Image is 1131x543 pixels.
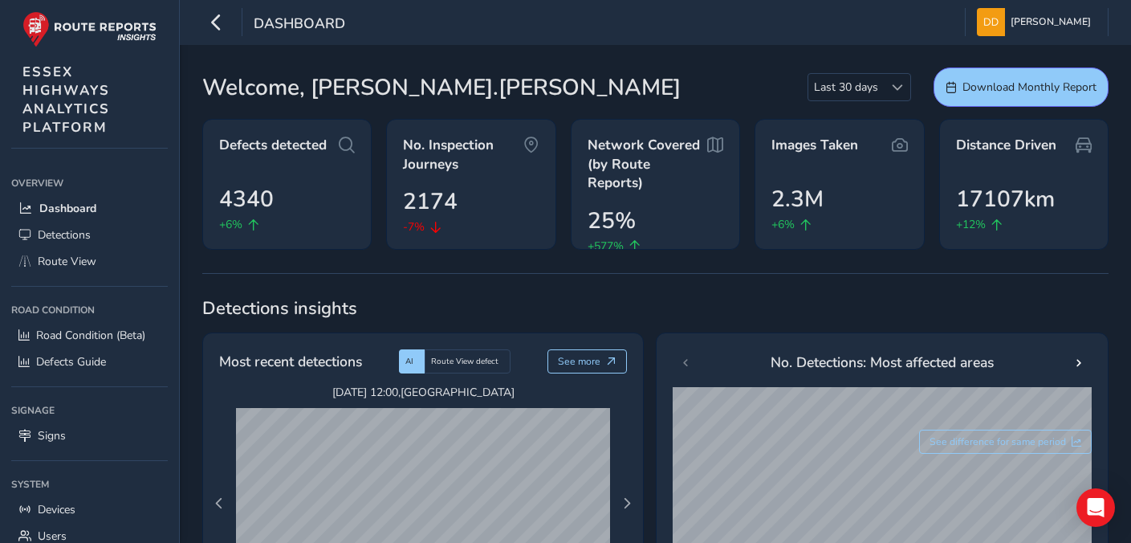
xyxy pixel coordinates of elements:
[588,204,636,238] span: 25%
[547,349,627,374] button: See more
[808,74,884,100] span: Last 30 days
[236,385,610,400] span: [DATE] 12:00 , [GEOGRAPHIC_DATA]
[425,349,511,374] div: Route View defect
[558,355,600,368] span: See more
[11,171,168,195] div: Overview
[11,248,168,275] a: Route View
[405,356,413,367] span: AI
[956,136,1056,155] span: Distance Driven
[1076,488,1115,527] div: Open Intercom Messenger
[22,11,157,47] img: rr logo
[11,496,168,523] a: Devices
[38,428,66,443] span: Signs
[11,398,168,423] div: Signage
[11,472,168,496] div: System
[431,356,498,367] span: Route View defect
[588,238,624,255] span: +577%
[36,354,106,369] span: Defects Guide
[962,80,1096,95] span: Download Monthly Report
[219,182,274,216] span: 4340
[403,185,458,218] span: 2174
[11,322,168,349] a: Road Condition (Beta)
[934,67,1109,107] button: Download Monthly Report
[956,182,1055,216] span: 17107km
[771,352,994,373] span: No. Detections: Most affected areas
[956,216,986,233] span: +12%
[38,227,91,243] span: Detections
[11,195,168,222] a: Dashboard
[11,298,168,322] div: Road Condition
[11,423,168,449] a: Signs
[1011,8,1091,36] span: [PERSON_NAME]
[208,492,230,515] button: Previous Page
[202,71,681,104] span: Welcome, [PERSON_NAME].[PERSON_NAME]
[11,349,168,375] a: Defects Guide
[977,8,1005,36] img: diamond-layout
[219,136,327,155] span: Defects detected
[36,328,145,343] span: Road Condition (Beta)
[202,296,1109,320] span: Detections insights
[399,349,425,374] div: AI
[771,182,824,216] span: 2.3M
[11,222,168,248] a: Detections
[616,492,638,515] button: Next Page
[39,201,96,216] span: Dashboard
[588,136,707,193] span: Network Covered (by Route Reports)
[977,8,1096,36] button: [PERSON_NAME]
[38,254,96,269] span: Route View
[771,216,795,233] span: +6%
[219,216,242,233] span: +6%
[219,351,362,372] span: Most recent detections
[22,63,110,137] span: ESSEX HIGHWAYS ANALYTICS PLATFORM
[254,14,345,36] span: Dashboard
[771,136,858,155] span: Images Taken
[38,502,75,517] span: Devices
[403,136,523,174] span: No. Inspection Journeys
[930,435,1066,448] span: See difference for same period
[919,430,1092,454] button: See difference for same period
[403,218,425,235] span: -7%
